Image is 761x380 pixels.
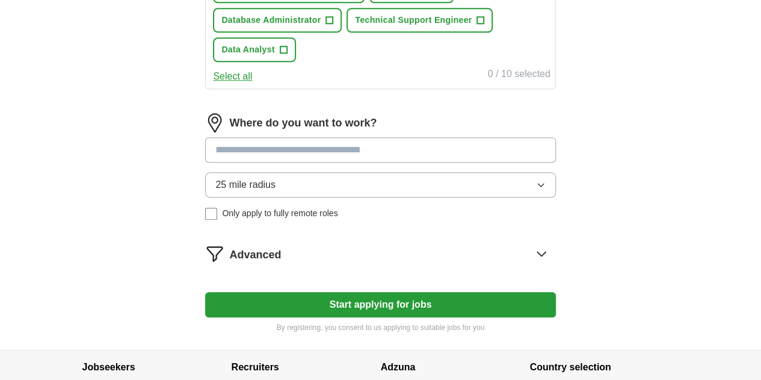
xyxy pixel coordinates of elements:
[215,178,276,192] span: 25 mile radius
[205,244,224,263] img: filter
[205,292,555,317] button: Start applying for jobs
[355,14,472,26] span: Technical Support Engineer
[229,115,377,131] label: Where do you want to work?
[222,207,337,220] span: Only apply to fully remote roles
[229,247,281,263] span: Advanced
[205,208,217,220] input: Only apply to fully remote roles
[221,43,275,56] span: Data Analyst
[347,8,493,33] button: Technical Support Engineer
[213,37,296,62] button: Data Analyst
[205,113,224,132] img: location.png
[213,69,252,84] button: Select all
[213,8,342,33] button: Database Administrator
[205,322,555,333] p: By registering, you consent to us applying to suitable jobs for you
[205,172,555,198] button: 25 mile radius
[221,14,321,26] span: Database Administrator
[488,67,550,84] div: 0 / 10 selected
